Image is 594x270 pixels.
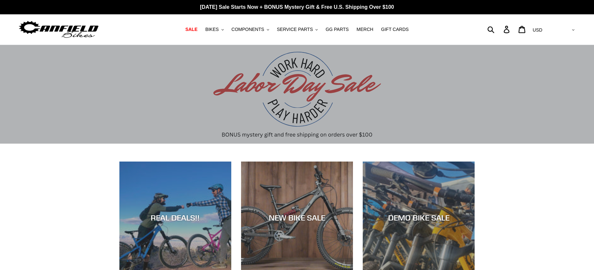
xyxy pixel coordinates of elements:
[182,25,201,34] a: SALE
[202,25,227,34] button: BIKES
[185,27,197,32] span: SALE
[241,213,353,222] div: NEW BIKE SALE
[228,25,272,34] button: COMPONENTS
[381,27,409,32] span: GIFT CARDS
[353,25,376,34] a: MERCH
[357,27,373,32] span: MERCH
[363,213,475,222] div: DEMO BIKE SALE
[205,27,219,32] span: BIKES
[491,22,508,36] input: Search
[274,25,321,34] button: SERVICE PARTS
[322,25,352,34] a: GG PARTS
[326,27,349,32] span: GG PARTS
[18,19,99,40] img: Canfield Bikes
[232,27,264,32] span: COMPONENTS
[119,213,231,222] div: REAL DEALS!!
[277,27,313,32] span: SERVICE PARTS
[378,25,412,34] a: GIFT CARDS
